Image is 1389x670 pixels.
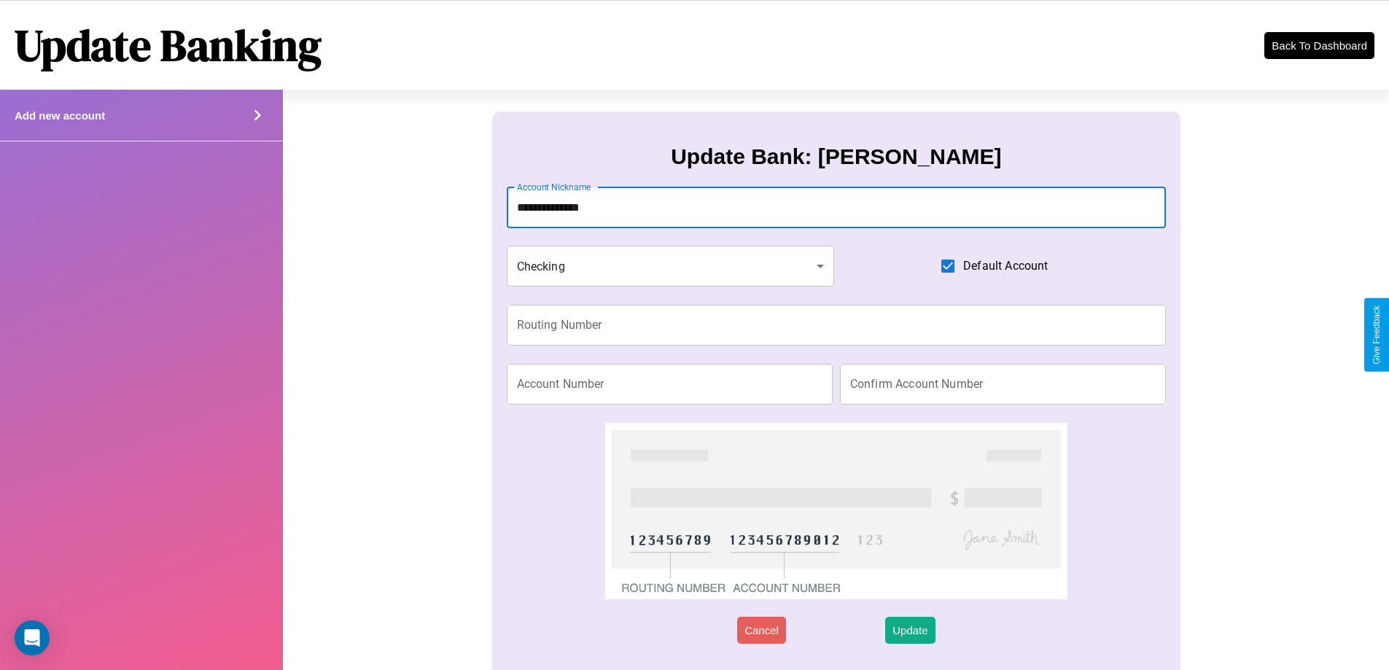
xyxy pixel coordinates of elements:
h1: Update Banking [15,15,322,75]
div: Checking [507,246,835,287]
div: Give Feedback [1372,305,1382,365]
img: check [605,423,1067,599]
button: Back To Dashboard [1264,32,1374,59]
h4: Add new account [15,109,105,122]
button: Update [885,617,935,644]
h3: Update Bank: [PERSON_NAME] [671,144,1001,169]
div: Open Intercom Messenger [15,620,50,655]
span: Default Account [963,257,1048,275]
label: Account Nickname [517,181,591,193]
button: Cancel [737,617,786,644]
